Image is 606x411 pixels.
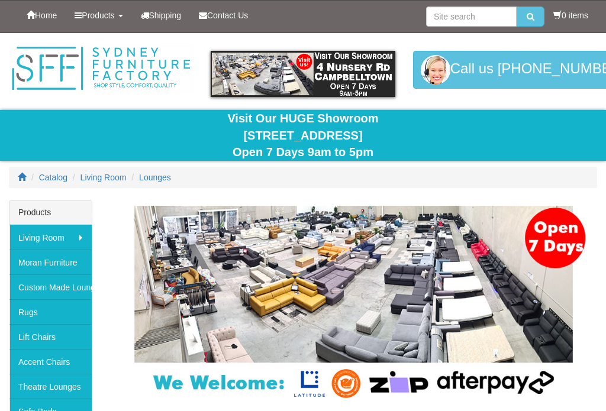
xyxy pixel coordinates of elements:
a: Products [66,1,131,30]
a: Home [18,1,66,30]
input: Site search [426,7,517,27]
a: Living Room [80,173,127,182]
img: Lounges [110,206,597,400]
a: Catalog [39,173,67,182]
a: Living Room [9,225,92,250]
div: Visit Our HUGE Showroom [STREET_ADDRESS] Open 7 Days 9am to 5pm [9,110,597,161]
a: Moran Furniture [9,250,92,274]
img: showroom.gif [211,51,395,97]
a: Lounges [139,173,171,182]
a: Rugs [9,299,92,324]
a: Theatre Lounges [9,374,92,399]
a: Lift Chairs [9,324,92,349]
span: Home [35,11,57,20]
span: Products [82,11,114,20]
img: Sydney Furniture Factory [9,45,193,92]
div: Products [9,200,92,225]
span: Contact Us [207,11,248,20]
a: Custom Made Lounges [9,274,92,299]
li: 0 items [553,9,588,21]
a: Accent Chairs [9,349,92,374]
span: Shipping [149,11,182,20]
a: Shipping [132,1,191,30]
a: Contact Us [190,1,257,30]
